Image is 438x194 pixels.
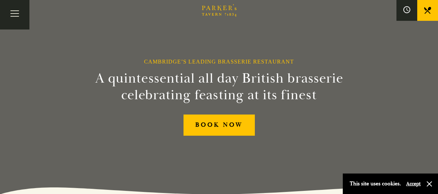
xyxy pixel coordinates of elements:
[426,180,433,187] button: Close and accept
[61,70,377,103] h2: A quintessential all day British brasserie celebrating feasting at its finest
[350,179,401,189] p: This site uses cookies.
[144,58,294,65] h1: Cambridge’s Leading Brasserie Restaurant
[406,180,421,187] button: Accept
[184,115,255,136] a: BOOK NOW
